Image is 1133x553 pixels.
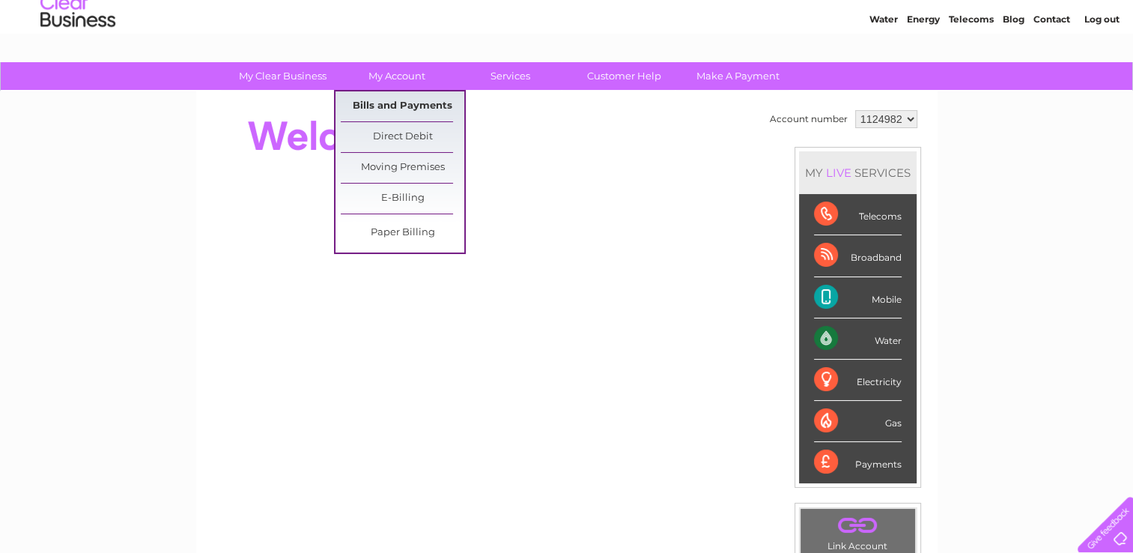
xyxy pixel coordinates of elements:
[814,360,902,401] div: Electricity
[814,442,902,483] div: Payments
[814,277,902,318] div: Mobile
[823,166,854,180] div: LIVE
[341,218,464,248] a: Paper Billing
[676,62,800,90] a: Make A Payment
[449,62,572,90] a: Services
[40,39,116,85] img: logo.png
[213,8,921,73] div: Clear Business is a trading name of Verastar Limited (registered in [GEOGRAPHIC_DATA] No. 3667643...
[1084,64,1119,75] a: Log out
[804,513,911,539] a: .
[799,151,917,194] div: MY SERVICES
[869,64,898,75] a: Water
[221,62,344,90] a: My Clear Business
[949,64,994,75] a: Telecoms
[1033,64,1070,75] a: Contact
[341,122,464,152] a: Direct Debit
[814,401,902,442] div: Gas
[814,194,902,235] div: Telecoms
[341,184,464,214] a: E-Billing
[1003,64,1024,75] a: Blog
[341,153,464,183] a: Moving Premises
[335,62,458,90] a: My Account
[814,235,902,276] div: Broadband
[907,64,940,75] a: Energy
[766,106,851,132] td: Account number
[341,91,464,121] a: Bills and Payments
[814,318,902,360] div: Water
[562,62,686,90] a: Customer Help
[851,7,954,26] a: 0333 014 3131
